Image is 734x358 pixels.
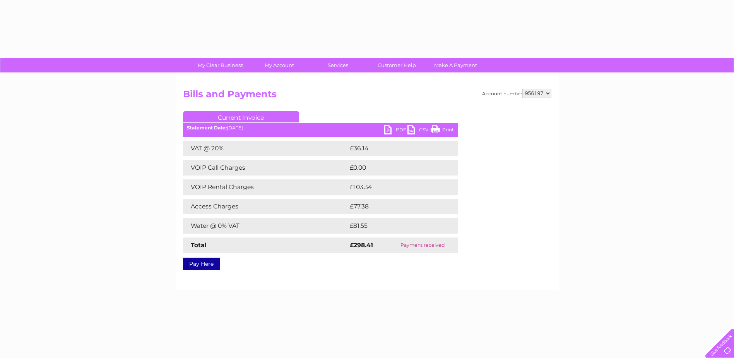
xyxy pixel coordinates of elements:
td: £36.14 [348,141,441,156]
a: Current Invoice [183,111,299,122]
td: Payment received [387,238,458,253]
a: Pay Here [183,258,220,270]
a: PDF [384,125,407,136]
td: VAT @ 20% [183,141,348,156]
div: [DATE] [183,125,458,131]
a: Make A Payment [424,58,488,72]
td: £103.34 [348,179,443,195]
h2: Bills and Payments [183,89,551,103]
td: Access Charges [183,199,348,214]
td: VOIP Rental Charges [183,179,348,195]
a: Customer Help [365,58,429,72]
td: £77.38 [348,199,442,214]
td: £81.55 [348,218,441,234]
strong: £298.41 [350,241,373,249]
td: £0.00 [348,160,440,176]
td: Water @ 0% VAT [183,218,348,234]
a: CSV [407,125,431,136]
strong: Total [191,241,207,249]
b: Statement Date: [187,125,227,131]
a: My Account [247,58,311,72]
a: Services [306,58,370,72]
a: My Clear Business [188,58,252,72]
div: Account number [482,89,551,98]
a: Print [431,125,454,136]
td: VOIP Call Charges [183,160,348,176]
